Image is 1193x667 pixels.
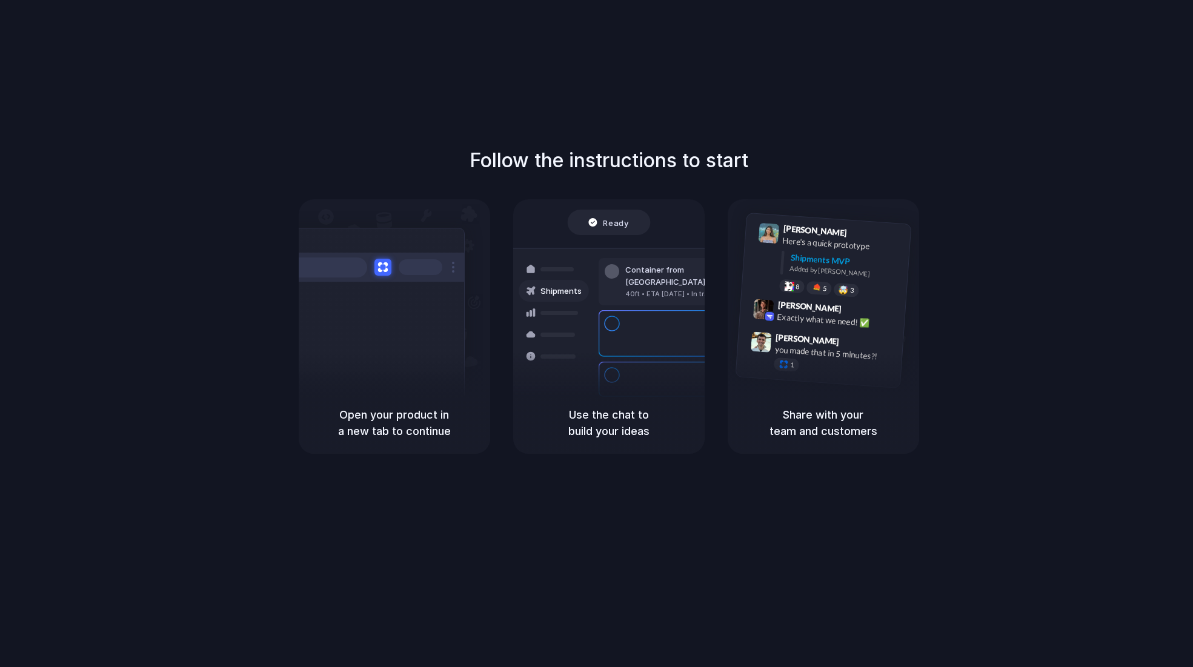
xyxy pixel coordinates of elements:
div: 40ft • ETA [DATE] • In transit [625,289,756,299]
div: you made that in 5 minutes?! [774,343,896,364]
span: 3 [849,287,854,294]
span: [PERSON_NAME] [775,331,839,348]
span: 9:47 AM [843,337,868,351]
h1: Follow the instructions to start [470,146,748,175]
div: Added by [PERSON_NAME] [789,264,901,281]
h5: Open your product in a new tab to continue [313,407,476,439]
span: 1 [789,362,794,368]
div: Here's a quick prototype [782,234,903,255]
div: Exactly what we need! ✅ [777,311,898,331]
span: [PERSON_NAME] [777,298,842,316]
h5: Share with your team and customers [742,407,905,439]
h5: Use the chat to build your ideas [528,407,690,439]
div: 🤯 [838,286,848,295]
span: 9:41 AM [850,228,875,242]
span: 5 [822,285,826,292]
div: Container from [GEOGRAPHIC_DATA] [625,264,756,288]
span: Ready [603,216,628,228]
span: 9:42 AM [845,304,869,319]
span: 8 [795,284,799,290]
span: [PERSON_NAME] [783,222,847,239]
span: Shipments [540,285,582,297]
div: Shipments MVP [790,251,902,271]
